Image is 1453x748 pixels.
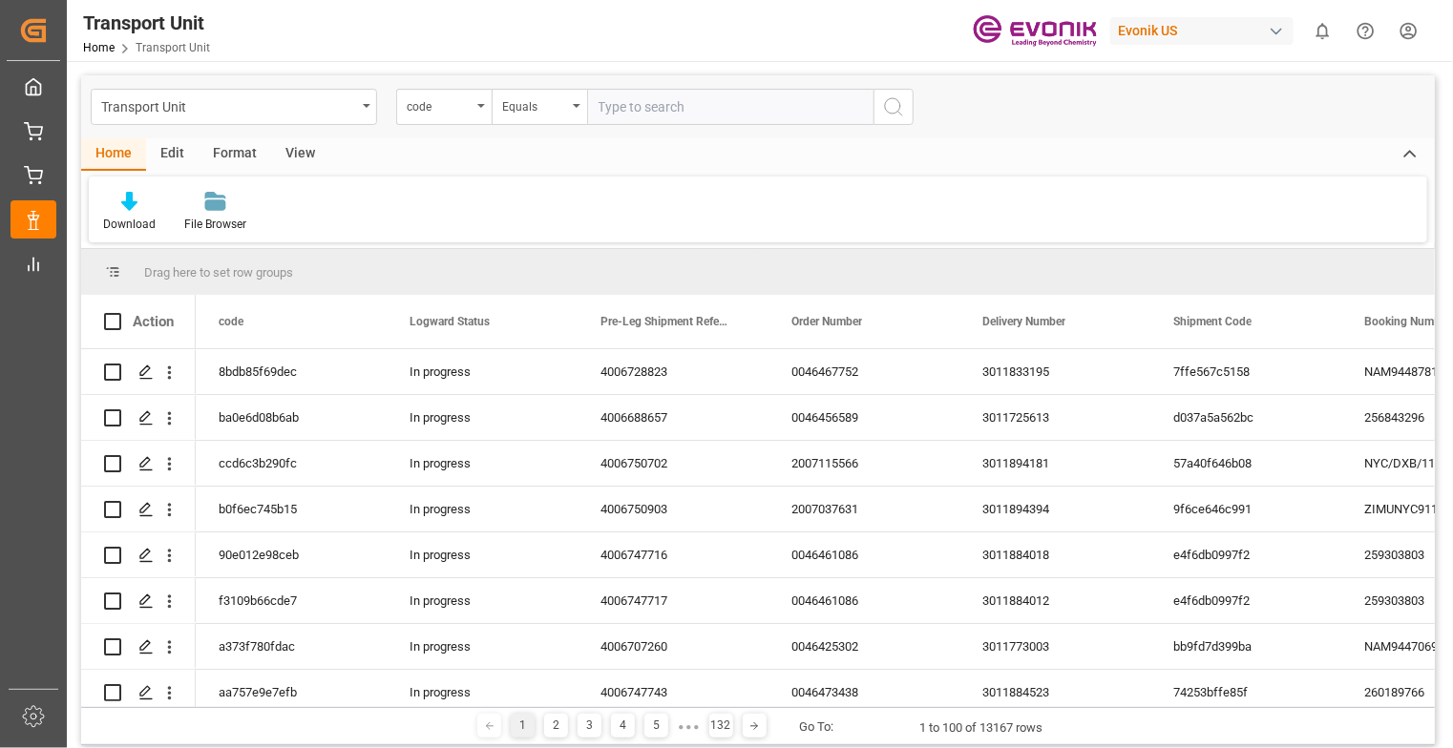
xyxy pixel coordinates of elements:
div: Press SPACE to select this row. [81,395,196,441]
div: 4006707260 [578,624,769,669]
div: Transport Unit [101,93,356,117]
div: 0046467752 [769,349,959,394]
div: 4006747716 [578,532,769,577]
div: In progress [387,349,578,394]
div: Format [199,138,271,171]
div: 3011773003 [959,624,1150,669]
div: In progress [387,670,578,715]
div: 1 to 100 of 13167 rows [920,718,1043,738]
div: Press SPACE to select this row. [81,670,196,716]
div: 9f6ce646c991 [1150,487,1341,531]
div: d037a5a562bc [1150,395,1341,440]
div: 0046425302 [769,624,959,669]
div: 4006750903 [578,487,769,531]
button: show 0 new notifications [1301,10,1344,52]
div: 3011894394 [959,487,1150,531]
button: open menu [91,89,377,125]
div: In progress [387,624,578,669]
div: 3011833195 [959,349,1150,394]
div: 2007115566 [769,441,959,486]
span: Booking Number [1364,315,1450,328]
div: e4f6db0997f2 [1150,532,1341,577]
div: 3011725613 [959,395,1150,440]
div: 4 [611,714,635,738]
div: View [271,138,329,171]
button: Help Center [1344,10,1387,52]
div: 74253bffe85f [1150,670,1341,715]
span: Drag here to set row groups [144,265,293,280]
div: b0f6ec745b15 [196,487,387,531]
div: 4006750702 [578,441,769,486]
div: 3011884018 [959,532,1150,577]
div: 0046456589 [769,395,959,440]
div: 0046473438 [769,670,959,715]
div: 7ffe567c5158 [1150,349,1341,394]
div: ● ● ● [678,719,699,734]
button: search button [874,89,914,125]
div: 3011894181 [959,441,1150,486]
span: Logward Status [410,315,490,328]
div: Press SPACE to select this row. [81,532,196,578]
div: Press SPACE to select this row. [81,487,196,532]
a: Home [83,41,115,54]
div: Transport Unit [83,9,210,37]
img: Evonik-brand-mark-Deep-Purple-RGB.jpeg_1700498283.jpeg [973,14,1097,48]
div: 5 [644,714,668,738]
div: 8bdb85f69dec [196,349,387,394]
div: 4006747743 [578,670,769,715]
div: 57a40f646b08 [1150,441,1341,486]
div: File Browser [184,216,246,233]
div: 132 [709,714,733,738]
div: 4006728823 [578,349,769,394]
div: In progress [387,395,578,440]
input: Type to search [587,89,874,125]
div: In progress [387,487,578,531]
button: Evonik US [1110,12,1301,49]
div: 90e012e98ceb [196,532,387,577]
div: 4006688657 [578,395,769,440]
div: ccd6c3b290fc [196,441,387,486]
div: Press SPACE to select this row. [81,349,196,395]
div: 3011884012 [959,578,1150,623]
div: Edit [146,138,199,171]
div: aa757e9e7efb [196,670,387,715]
div: Press SPACE to select this row. [81,441,196,487]
div: 0046461086 [769,578,959,623]
div: Go To: [800,717,834,737]
div: 2 [544,714,568,738]
div: bb9fd7d399ba [1150,624,1341,669]
div: code [407,93,472,115]
div: 3011884523 [959,670,1150,715]
button: open menu [396,89,492,125]
div: Equals [502,93,567,115]
div: Home [81,138,146,171]
div: 2007037631 [769,487,959,531]
div: f3109b66cde7 [196,578,387,623]
span: Order Number [791,315,862,328]
span: Pre-Leg Shipment Reference Evonik [600,315,728,328]
div: 1 [511,714,535,738]
div: a373f780fdac [196,624,387,669]
span: Shipment Code [1173,315,1252,328]
span: code [219,315,243,328]
div: 4006747717 [578,578,769,623]
div: e4f6db0997f2 [1150,578,1341,623]
div: In progress [387,532,578,577]
div: Evonik US [1110,17,1294,45]
div: Action [133,313,174,330]
div: In progress [387,441,578,486]
div: ba0e6d08b6ab [196,395,387,440]
button: open menu [492,89,587,125]
div: Press SPACE to select this row. [81,624,196,670]
div: In progress [387,578,578,623]
div: Download [103,216,156,233]
div: 0046461086 [769,532,959,577]
span: Delivery Number [982,315,1065,328]
div: 3 [578,714,601,738]
div: Press SPACE to select this row. [81,578,196,624]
